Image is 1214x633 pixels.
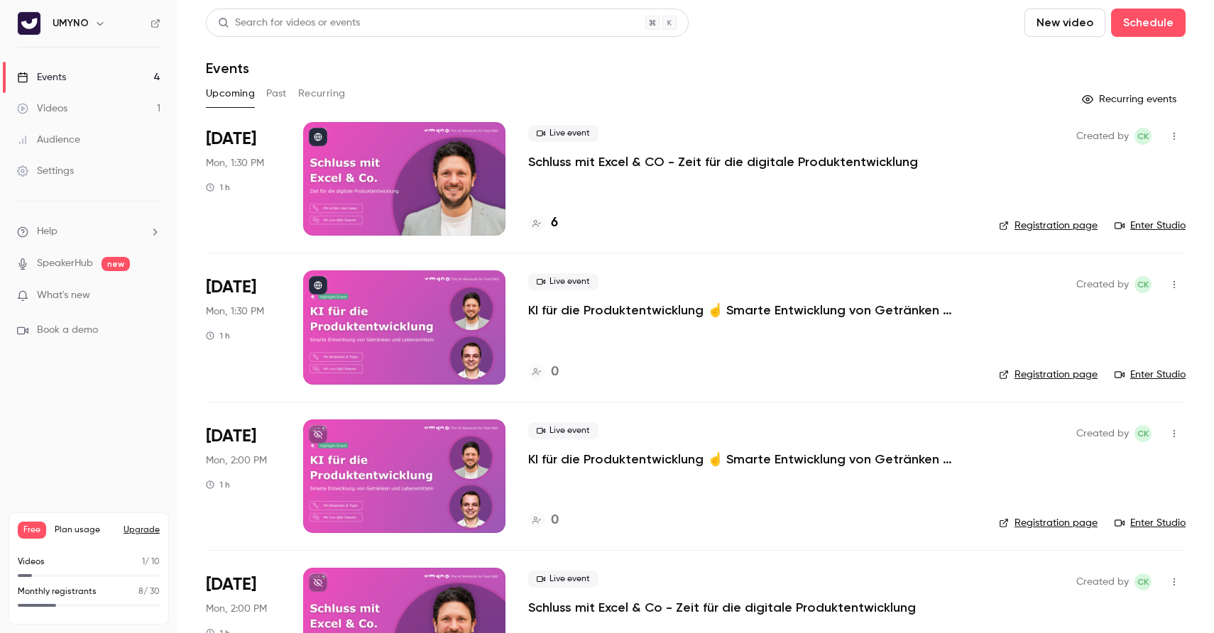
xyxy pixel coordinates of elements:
span: 8 [138,588,143,596]
button: Schedule [1111,9,1186,37]
p: / 30 [138,585,160,598]
span: Mon, 2:00 PM [206,453,267,468]
button: Past [266,82,287,105]
span: Live event [528,273,598,290]
div: Search for videos or events [218,16,360,31]
span: Created by [1076,128,1129,145]
div: Sep 1 Mon, 1:30 PM (Europe/Berlin) [206,122,280,236]
span: 1 [142,558,145,566]
span: Plan usage [55,524,115,536]
span: Book a demo [37,323,98,338]
button: Recurring events [1076,88,1186,111]
span: [DATE] [206,573,256,596]
span: [DATE] [206,425,256,448]
p: Videos [18,556,45,568]
img: UMYNO [18,12,40,35]
span: Mon, 2:00 PM [206,602,267,616]
h1: Events [206,60,249,77]
div: Audience [17,133,80,147]
span: CK [1137,128,1149,145]
button: Upgrade [124,524,160,536]
span: Created by [1076,276,1129,293]
a: Enter Studio [1115,368,1186,382]
div: 1 h [206,330,230,341]
div: Sep 22 Mon, 1:30 PM (Europe/Berlin) [206,270,280,384]
span: Live event [528,125,598,142]
h4: 0 [551,363,559,382]
h6: UMYNO [53,16,89,31]
a: Registration page [999,368,1098,382]
span: Live event [528,571,598,588]
a: Registration page [999,516,1098,530]
span: Mon, 1:30 PM [206,304,264,319]
div: Videos [17,101,67,116]
span: Live event [528,422,598,439]
a: 6 [528,214,558,233]
span: CK [1137,425,1149,442]
span: [DATE] [206,276,256,299]
a: 0 [528,511,559,530]
span: Christian Klein [1134,573,1152,590]
h4: 0 [551,511,559,530]
span: CK [1137,573,1149,590]
h4: 6 [551,214,558,233]
button: New video [1024,9,1105,37]
div: 1 h [206,182,230,193]
div: 1 h [206,479,230,490]
a: KI für die Produktentwicklung ☝️ Smarte Entwicklung von Getränken und Lebensmitteln [528,302,954,319]
span: What's new [37,288,90,303]
a: SpeakerHub [37,256,93,271]
span: Mon, 1:30 PM [206,156,264,170]
span: Created by [1076,573,1129,590]
span: Christian Klein [1134,276,1152,293]
a: Schluss mit Excel & Co - Zeit für die digitale Produktentwicklung [528,599,916,616]
a: Schluss mit Excel & CO - Zeit für die digitale Produktentwicklung [528,153,918,170]
div: Settings [17,164,74,178]
p: / 10 [142,556,160,568]
span: Free [18,522,46,539]
span: Help [37,224,58,239]
span: Created by [1076,425,1129,442]
span: CK [1137,276,1149,293]
a: Registration page [999,219,1098,233]
a: 0 [528,363,559,382]
button: Recurring [298,82,346,105]
span: Christian Klein [1134,128,1152,145]
div: Events [17,70,66,84]
div: Nov 3 Mon, 2:00 PM (Europe/Berlin) [206,419,280,533]
a: Enter Studio [1115,516,1186,530]
span: Christian Klein [1134,425,1152,442]
a: Enter Studio [1115,219,1186,233]
p: Monthly registrants [18,585,97,598]
span: new [102,257,130,271]
span: [DATE] [206,128,256,150]
button: Upcoming [206,82,255,105]
li: help-dropdown-opener [17,224,160,239]
a: KI für die Produktentwicklung ☝️ Smarte Entwicklung von Getränken und Lebensmitteln [528,451,954,468]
